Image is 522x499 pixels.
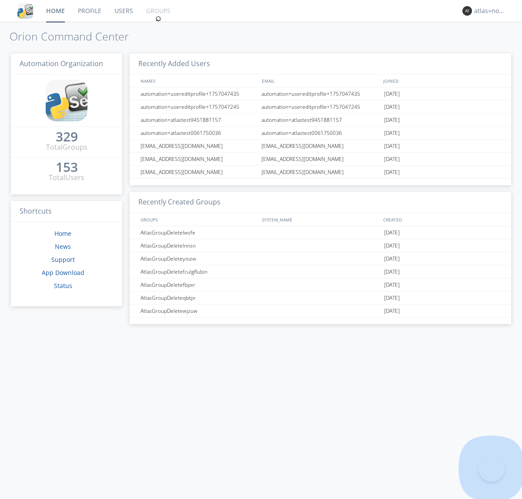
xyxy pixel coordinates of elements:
a: automation+atlastest0061750036automation+atlastest0061750036[DATE] [130,127,511,140]
span: Automation Organization [20,59,103,68]
div: [EMAIL_ADDRESS][DOMAIN_NAME] [259,140,382,152]
div: JOINED [381,74,503,87]
a: Status [54,281,72,290]
div: automation+atlastest0061750036 [138,127,259,139]
div: automation+usereditprofile+1757047435 [138,87,259,100]
iframe: Toggle Customer Support [478,455,505,482]
span: [DATE] [384,100,400,114]
div: automation+atlastest0061750036 [259,127,382,139]
div: Total Users [49,173,84,183]
div: AtlasGroupDeleteqbtpr [138,291,259,304]
span: [DATE] [384,153,400,166]
span: [DATE] [384,226,400,239]
span: [DATE] [384,305,400,318]
div: automation+usereditprofile+1757047245 [259,100,382,113]
a: automation+atlastest9451881157automation+atlastest9451881157[DATE] [130,114,511,127]
a: automation+usereditprofile+1757047435automation+usereditprofile+1757047435[DATE] [130,87,511,100]
span: [DATE] [384,140,400,153]
a: News [55,242,71,251]
a: AtlasGroupDeletewjzuw[DATE] [130,305,511,318]
a: automation+usereditprofile+1757047245automation+usereditprofile+1757047245[DATE] [130,100,511,114]
a: [EMAIL_ADDRESS][DOMAIN_NAME][EMAIL_ADDRESS][DOMAIN_NAME][DATE] [130,140,511,153]
div: Total Groups [46,142,87,152]
div: 329 [56,132,78,141]
span: [DATE] [384,278,400,291]
span: [DATE] [384,114,400,127]
div: 153 [56,163,78,171]
a: 329 [56,132,78,142]
div: AtlasGroupDeletefbpxr [138,278,259,291]
div: AtlasGroupDeletefculgRubin [138,265,259,278]
div: NAMES [138,74,258,87]
span: [DATE] [384,87,400,100]
div: [EMAIL_ADDRESS][DOMAIN_NAME] [259,166,382,178]
h3: Recently Added Users [130,54,511,75]
span: [DATE] [384,166,400,179]
div: GROUPS [138,213,258,226]
div: AtlasGroupDeletewjzuw [138,305,259,317]
div: automation+atlastest9451881157 [138,114,259,126]
a: [EMAIL_ADDRESS][DOMAIN_NAME][EMAIL_ADDRESS][DOMAIN_NAME][DATE] [130,153,511,166]
div: automation+atlastest9451881157 [259,114,382,126]
a: AtlasGroupDeletelnnsn[DATE] [130,239,511,252]
div: AtlasGroupDeleteyiozw [138,252,259,265]
div: EMAIL [260,74,381,87]
a: Support [51,255,75,264]
span: [DATE] [384,127,400,140]
a: App Download [42,268,84,277]
div: CREATED [381,213,503,226]
div: AtlasGroupDeletelwsfe [138,226,259,239]
img: cddb5a64eb264b2086981ab96f4c1ba7 [46,80,87,121]
a: 153 [56,163,78,173]
div: automation+usereditprofile+1757047245 [138,100,259,113]
img: 373638.png [462,6,472,16]
h3: Shortcuts [11,201,122,222]
div: [EMAIL_ADDRESS][DOMAIN_NAME] [259,153,382,165]
a: AtlasGroupDeleteqbtpr[DATE] [130,291,511,305]
a: AtlasGroupDeletelwsfe[DATE] [130,226,511,239]
h3: Recently Created Groups [130,192,511,213]
div: automation+usereditprofile+1757047435 [259,87,382,100]
a: AtlasGroupDeletefculgRubin[DATE] [130,265,511,278]
a: AtlasGroupDeleteyiozw[DATE] [130,252,511,265]
div: SYSTEM_NAME [260,213,381,226]
img: cddb5a64eb264b2086981ab96f4c1ba7 [17,3,33,19]
span: [DATE] [384,239,400,252]
a: [EMAIL_ADDRESS][DOMAIN_NAME][EMAIL_ADDRESS][DOMAIN_NAME][DATE] [130,166,511,179]
img: spin.svg [155,16,161,22]
div: atlas+nodispatch [474,7,507,15]
a: AtlasGroupDeletefbpxr[DATE] [130,278,511,291]
div: [EMAIL_ADDRESS][DOMAIN_NAME] [138,140,259,152]
a: Home [54,229,71,238]
span: [DATE] [384,291,400,305]
div: [EMAIL_ADDRESS][DOMAIN_NAME] [138,166,259,178]
div: [EMAIL_ADDRESS][DOMAIN_NAME] [138,153,259,165]
span: [DATE] [384,265,400,278]
span: [DATE] [384,252,400,265]
div: AtlasGroupDeletelnnsn [138,239,259,252]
